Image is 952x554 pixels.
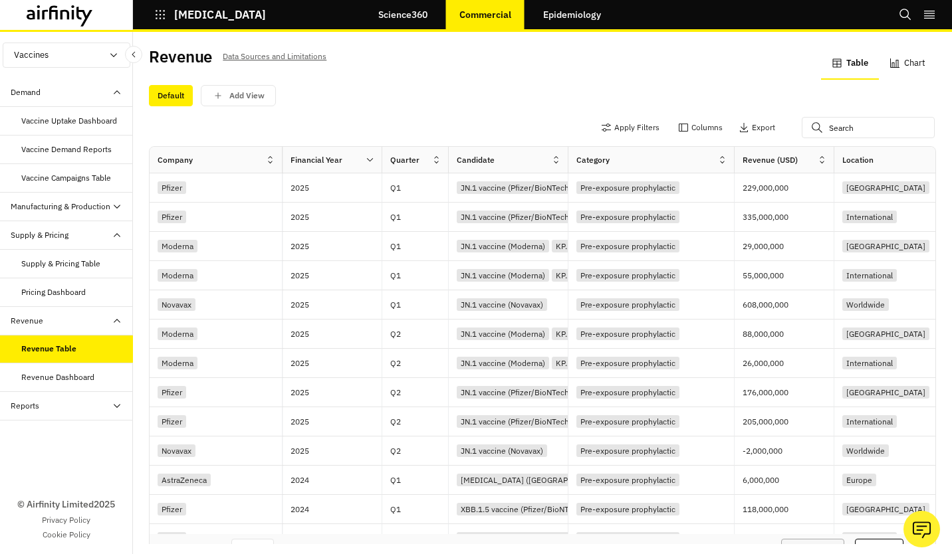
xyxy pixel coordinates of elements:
p: 236,000,000 [743,532,834,545]
p: Q2 [390,415,448,428]
div: Vaccine Demand Reports [21,143,112,155]
div: XBB.1.5 vaccine (Pfizer/BioNTech) [457,532,588,545]
div: Pre-exposure prophylactic [576,532,679,545]
div: Pre-exposure prophylactic [576,357,679,369]
div: International [842,357,897,369]
div: Pfizer [158,415,186,428]
p: 2025 [291,327,382,341]
button: Export [739,117,775,138]
div: [GEOGRAPHIC_DATA] [842,327,929,340]
div: [GEOGRAPHIC_DATA] [842,240,929,252]
button: Ask our analysts [903,511,940,547]
div: Vaccine Uptake Dashboard [21,115,117,127]
p: Q1 [390,503,448,516]
p: 118,000,000 [743,503,834,516]
div: AstraZeneca [158,474,211,486]
div: JN.1 vaccine (Pfizer/BioNTech) [457,415,576,428]
div: Demand [11,86,41,98]
div: JN.1 vaccine (Novavax) [457,298,547,311]
div: Pre-exposure prophylactic [576,181,679,194]
p: 29,000,000 [743,240,834,253]
a: Privacy Policy [42,514,90,526]
p: 2025 [291,181,382,195]
p: Data Sources and Limitations [223,49,326,64]
p: 2025 [291,415,382,428]
p: 2025 [291,444,382,458]
p: Q1 [390,181,448,195]
div: JN.1 vaccine (Moderna) [457,240,549,252]
div: International [842,532,897,545]
div: KP.2 vaccine (Moderna) [552,357,644,369]
p: Q1 [390,240,448,253]
div: Revenue Table [21,343,76,355]
p: Q1 [390,211,448,224]
div: Default [149,85,193,106]
div: XBB.1.5 vaccine (Pfizer/BioNTech) [457,503,588,515]
button: Columns [678,117,723,138]
p: Q1 [390,269,448,282]
button: [MEDICAL_DATA] [154,3,266,26]
div: Pfizer [158,503,186,515]
div: Moderna [158,357,197,369]
div: Pricing Dashboard [21,286,86,298]
p: 176,000,000 [743,386,834,399]
div: KP.2 vaccine (Moderna) [552,240,644,252]
div: Pfizer [158,181,186,194]
p: 26,000,000 [743,357,834,370]
button: Vaccines [3,43,130,68]
p: Q2 [390,327,448,341]
div: Pre-exposure prophylactic [576,503,679,515]
div: International [842,211,897,223]
div: Novavax [158,298,195,311]
p: Q1 [390,532,448,545]
p: 608,000,000 [743,298,834,312]
div: [GEOGRAPHIC_DATA] [842,503,929,515]
div: Pre-exposure prophylactic [576,211,679,223]
div: Category [576,154,610,166]
div: International [842,269,897,282]
input: Search [802,117,935,138]
div: Vaccine Campaigns Table [21,172,111,184]
div: Revenue (USD) [743,154,798,166]
button: Table [821,48,879,80]
p: 2025 [291,240,382,253]
p: 2025 [291,386,382,399]
div: Revenue Dashboard [21,371,94,383]
div: [GEOGRAPHIC_DATA] [842,181,929,194]
div: JN.1 vaccine (Novavax) [457,444,547,457]
div: Worldwide [842,298,889,311]
p: 2025 [291,211,382,224]
p: -2,000,000 [743,444,834,458]
p: 335,000,000 [743,211,834,224]
div: Pre-exposure prophylactic [576,298,679,311]
p: Q1 [390,298,448,312]
button: Search [899,3,912,26]
div: JN.1 vaccine (Pfizer/BioNTech) [457,386,576,399]
div: JN.1 vaccine (Moderna) [457,357,549,369]
div: Worldwide [842,444,889,457]
button: save changes [201,85,276,106]
div: JN.1 vaccine (Pfizer/BioNTech) [457,211,576,223]
p: Q2 [390,444,448,458]
p: Export [752,123,775,132]
button: Apply Filters [601,117,659,138]
div: Moderna [158,327,197,340]
div: Supply & Pricing Table [21,258,100,270]
h2: Revenue [149,47,212,66]
div: Pre-exposure prophylactic [576,415,679,428]
div: Company [158,154,193,166]
p: Q1 [390,474,448,487]
p: 88,000,000 [743,327,834,341]
p: [MEDICAL_DATA] [174,9,266,21]
div: Pre-exposure prophylactic [576,444,679,457]
div: Europe [842,474,876,486]
div: KP.2 vaccine (Moderna) [552,327,644,340]
div: Moderna [158,269,197,282]
p: 2025 [291,298,382,312]
div: International [842,415,897,428]
a: Cookie Policy [43,529,90,541]
p: 229,000,000 [743,181,834,195]
div: Pfizer [158,211,186,223]
div: JN.1 vaccine (Moderna) [457,269,549,282]
div: [MEDICAL_DATA] ([GEOGRAPHIC_DATA]/AstraZeneca) [457,474,662,486]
